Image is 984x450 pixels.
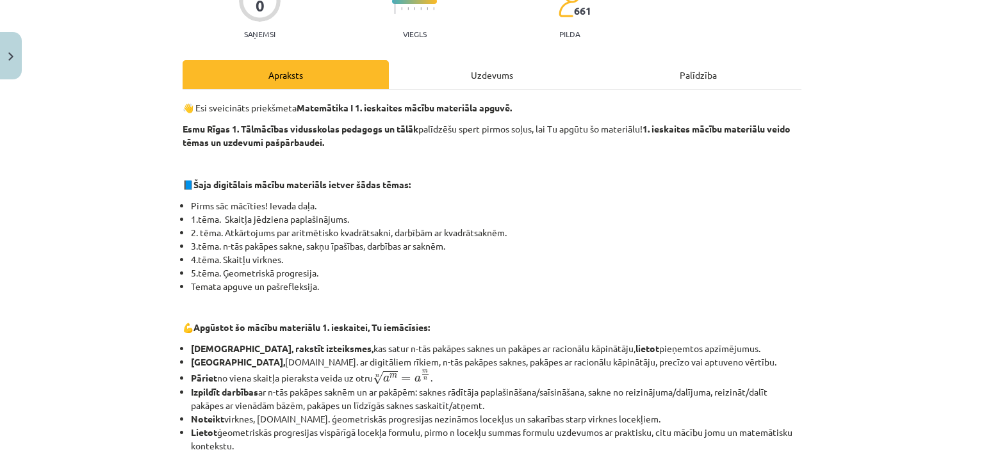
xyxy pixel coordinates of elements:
[389,60,595,89] div: Uzdevums
[422,370,428,373] span: m
[183,321,801,334] p: 💪
[407,7,409,10] img: icon-short-line-57e1e144782c952c97e751825c79c345078a6d821885a25fce030b3d8c18986b.svg
[191,386,258,398] b: Izpildīt darbības
[191,342,801,355] li: kas satur n-tās pakāpes saknes un pakāpes ar racionālu kāpinātāju, pieņemtos apzīmējumus.
[559,29,580,38] p: pilda
[414,7,415,10] img: icon-short-line-57e1e144782c952c97e751825c79c345078a6d821885a25fce030b3d8c18986b.svg
[401,7,402,10] img: icon-short-line-57e1e144782c952c97e751825c79c345078a6d821885a25fce030b3d8c18986b.svg
[191,413,224,424] b: Noteikt
[191,369,801,385] li: no viena skaitļa pieraksta veida uz otru .
[191,385,801,412] li: ar n-tās pakāpes saknēm un ar pakāpēm: saknes rādītāja paplašināšana/saīsināšana, sakne no reizin...
[427,7,428,10] img: icon-short-line-57e1e144782c952c97e751825c79c345078a6d821885a25fce030b3d8c18986b.svg
[433,7,434,10] img: icon-short-line-57e1e144782c952c97e751825c79c345078a6d821885a25fce030b3d8c18986b.svg
[193,179,411,190] strong: Šaja digitālais mācību materiāls ietver šādas tēmas:
[423,377,427,380] span: n
[183,101,801,115] p: 👋 Esi sveicināts priekšmeta
[191,342,373,354] b: [DEMOGRAPHIC_DATA], rakstīt izteiksmes,
[191,280,801,293] li: Temata apguve un pašrefleksija.
[8,52,13,61] img: icon-close-lesson-0947bae3869378f0d4975bcd49f059093ad1ed9edebbc8119c70593378902aed.svg
[389,374,397,378] span: m
[183,178,801,191] p: 📘
[401,376,411,382] span: =
[191,426,217,438] b: Lietot
[595,60,801,89] div: Palīdzība
[191,412,801,426] li: virknes, [DOMAIN_NAME]. ģeometriskās progresijas nezināmos locekļus un sakarības starp virknes lo...
[635,342,659,354] b: lietot
[373,371,383,385] span: √
[191,199,801,213] li: Pirms sāc mācīties! Ievada daļa.
[191,355,801,369] li: [DOMAIN_NAME]. ar digitāliem rīkiem, n-tās pakāpes saknes, pakāpes ar racionālu kāpinātāju, precī...
[191,213,801,226] li: 1.tēma. Skaitļa jēdziena paplašinājums.
[191,356,285,367] b: [GEOGRAPHIC_DATA],
[191,372,217,383] b: Pāriet
[297,102,512,113] b: Matemātika I 1. ieskaites mācību materiāla apguvē.
[239,29,281,38] p: Saņemsi
[183,123,418,134] b: Esmu Rīgas 1. Tālmācības vidusskolas pedagogs un tālāk
[191,253,801,266] li: 4.tēma. Skaitļu virknes.
[193,321,430,333] b: Apgūstot šo mācību materiālu 1. ieskaitei, Tu iemācīsies:
[414,376,421,382] span: a
[574,5,591,17] span: 661
[383,376,389,382] span: a
[183,122,801,149] p: palīdzēšu spert pirmos soļus, lai Tu apgūtu šo materiālu!
[191,266,801,280] li: 5.tēma. Ģeometriskā progresija.
[191,226,801,239] li: 2. tēma. Atkārtojums par aritmētisko kvadrātsakni, darbībām ar kvadrātsaknēm.
[420,7,422,10] img: icon-short-line-57e1e144782c952c97e751825c79c345078a6d821885a25fce030b3d8c18986b.svg
[191,239,801,253] li: 3.tēma. n-tās pakāpes sakne, sakņu īpašības, darbības ar saknēm.
[183,60,389,89] div: Apraksts
[403,29,427,38] p: Viegls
